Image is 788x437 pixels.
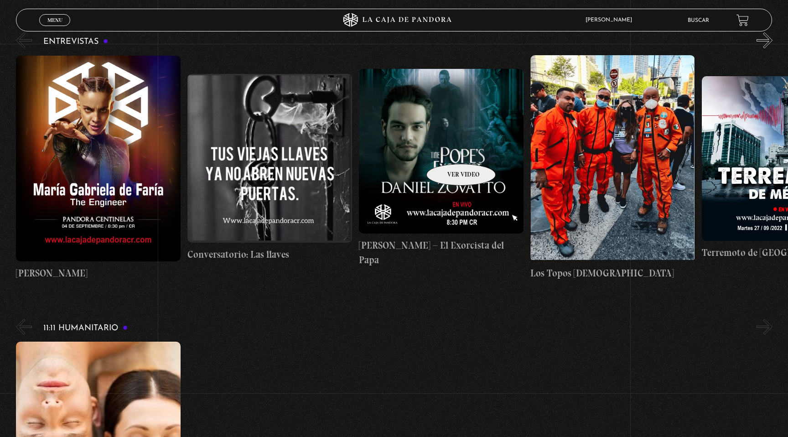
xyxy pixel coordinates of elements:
button: Previous [16,32,32,48]
a: [PERSON_NAME] – El Exorcista del Papa [359,55,524,280]
h4: Conversatorio: Las llaves [187,247,352,262]
h4: [PERSON_NAME] [16,266,181,281]
h3: 11:11 Humanitario [43,324,128,333]
a: Conversatorio: Las llaves [187,55,352,280]
span: [PERSON_NAME] [581,17,641,23]
a: Buscar [688,18,709,23]
h4: [PERSON_NAME] – El Exorcista del Papa [359,238,524,267]
h3: Entrevistas [43,37,109,46]
span: Menu [47,17,62,23]
a: View your shopping cart [736,14,749,26]
a: Los Topos [DEMOGRAPHIC_DATA] [530,55,695,280]
a: [PERSON_NAME] [16,55,181,280]
span: Cerrar [44,25,66,31]
h4: Los Topos [DEMOGRAPHIC_DATA] [530,266,695,281]
button: Previous [16,319,32,335]
button: Next [757,32,772,48]
button: Next [757,319,772,335]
